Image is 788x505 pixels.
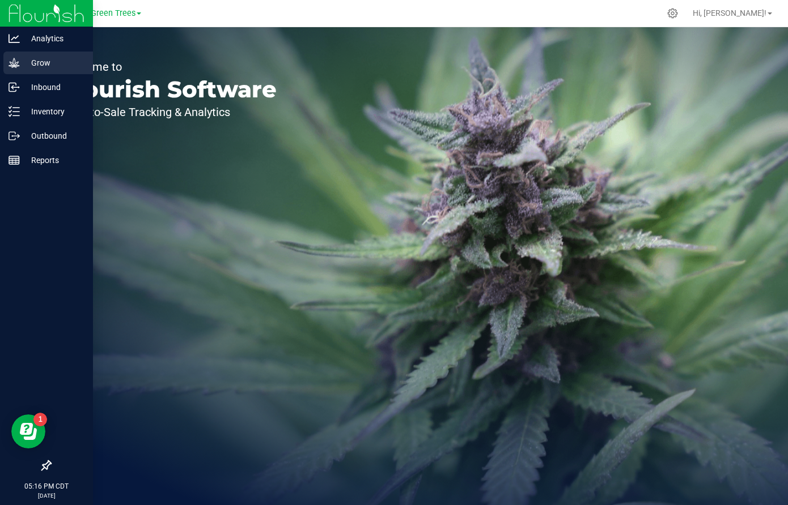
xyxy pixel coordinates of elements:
[11,414,45,448] iframe: Resource center
[9,130,20,142] inline-svg: Outbound
[666,8,680,19] div: Manage settings
[693,8,766,18] span: Hi, [PERSON_NAME]!
[9,82,20,93] inline-svg: Inbound
[20,80,88,94] p: Inbound
[61,61,277,72] p: Welcome to
[20,105,88,118] p: Inventory
[20,153,88,167] p: Reports
[5,481,88,491] p: 05:16 PM CDT
[20,32,88,45] p: Analytics
[20,56,88,70] p: Grow
[33,413,47,426] iframe: Resource center unread badge
[9,106,20,117] inline-svg: Inventory
[61,78,277,101] p: Flourish Software
[9,155,20,166] inline-svg: Reports
[5,491,88,500] p: [DATE]
[20,129,88,143] p: Outbound
[91,8,135,18] span: Green Trees
[61,106,277,118] p: Seed-to-Sale Tracking & Analytics
[9,33,20,44] inline-svg: Analytics
[9,57,20,69] inline-svg: Grow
